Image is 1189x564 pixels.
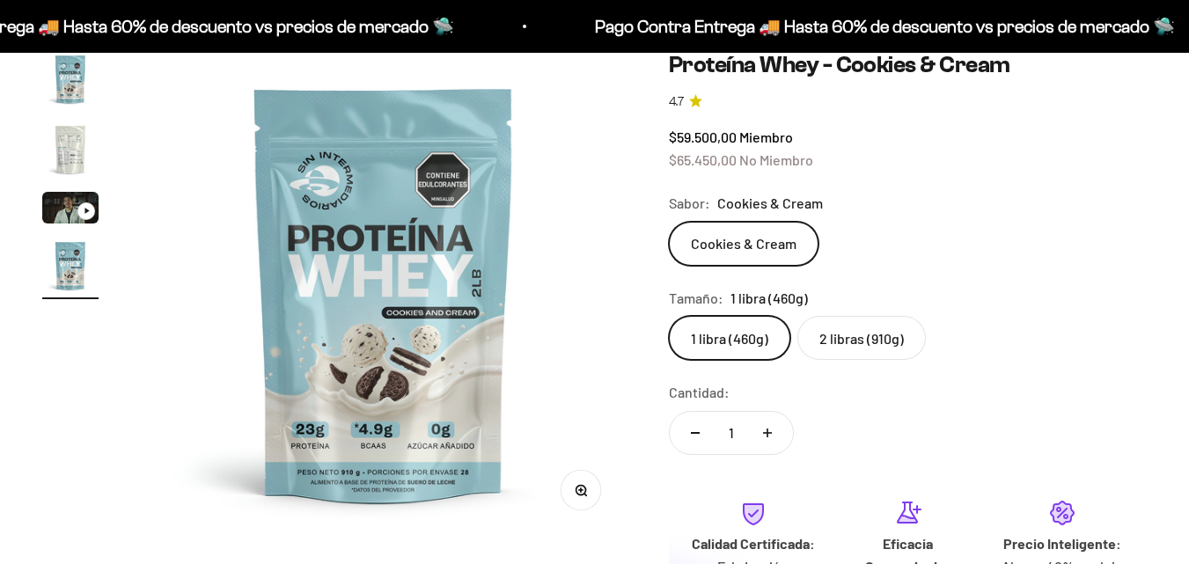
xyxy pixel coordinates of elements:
p: Pago Contra Entrega 🚚 Hasta 60% de descuento vs precios de mercado 🛸 [459,12,1039,40]
strong: Precio Inteligente: [1003,535,1121,552]
img: Proteína Whey - Cookies & Cream [141,51,627,537]
button: Ir al artículo 3 [42,192,99,229]
a: 4.74.7 de 5.0 estrellas [669,92,1147,112]
button: Aumentar cantidad [742,412,793,454]
span: Miembro [739,128,793,145]
button: Ir al artículo 2 [42,121,99,183]
span: $59.500,00 [669,128,737,145]
button: Reducir cantidad [670,412,721,454]
legend: Tamaño: [669,287,723,310]
label: Cantidad: [669,381,730,404]
span: No Miembro [739,151,813,168]
span: $65.450,00 [669,151,737,168]
button: Ir al artículo 1 [42,51,99,113]
img: Proteína Whey - Cookies & Cream [42,238,99,294]
strong: Calidad Certificada: [692,535,815,552]
img: Proteína Whey - Cookies & Cream [42,121,99,178]
span: 4.7 [669,92,684,112]
legend: Sabor: [669,192,710,215]
h1: Proteína Whey - Cookies & Cream [669,51,1147,78]
span: 1 libra (460g) [730,287,808,310]
img: Proteína Whey - Cookies & Cream [42,51,99,107]
span: Cookies & Cream [717,192,823,215]
button: Ir al artículo 4 [42,238,99,299]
